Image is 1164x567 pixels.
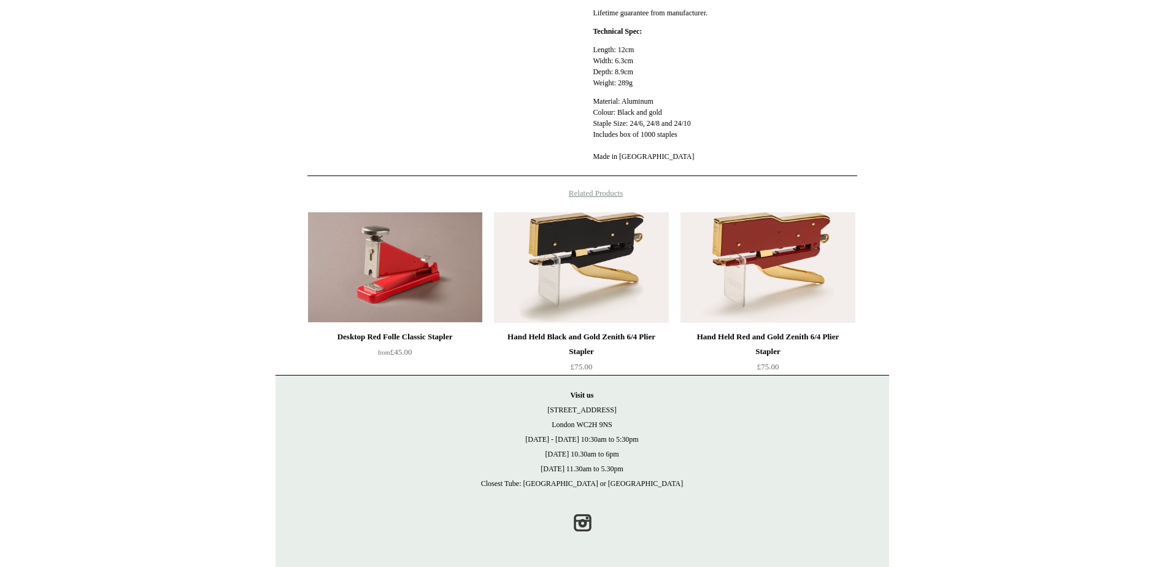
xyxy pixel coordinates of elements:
[684,330,852,359] div: Hand Held Red and Gold Zenith 6/4 Plier Stapler
[680,212,855,323] img: Hand Held Red and Gold Zenith 6/4 Plier Stapler
[571,391,594,399] strong: Visit us
[571,362,593,371] span: £75.00
[593,96,857,162] p: Material: Aluminum Colour: Black and gold Staple Size: 24/6, 24/8 and 24/10 Includes box of 1000 ...
[308,212,482,323] img: Desktop Red Folle Classic Stapler
[276,188,889,198] h4: Related Products
[593,27,642,36] strong: Technical Spec:
[308,330,482,380] a: Desktop Red Folle Classic Stapler from£45.00
[680,212,855,323] a: Hand Held Red and Gold Zenith 6/4 Plier Stapler Hand Held Red and Gold Zenith 6/4 Plier Stapler
[680,330,855,380] a: Hand Held Red and Gold Zenith 6/4 Plier Stapler £75.00
[593,44,857,88] p: Length: 12cm Width: 6.3cm Depth: 8.9cm Weight: 289g
[494,212,668,323] a: Hand Held Black and Gold Zenith 6/4 Plier Stapler Hand Held Black and Gold Zenith 6/4 Plier Stapler
[288,388,877,491] p: [STREET_ADDRESS] London WC2H 9NS [DATE] - [DATE] 10:30am to 5:30pm [DATE] 10.30am to 6pm [DATE] 1...
[494,212,668,323] img: Hand Held Black and Gold Zenith 6/4 Plier Stapler
[494,330,668,380] a: Hand Held Black and Gold Zenith 6/4 Plier Stapler £75.00
[593,7,857,18] p: Lifetime guarantee from manufacturer.
[497,330,665,359] div: Hand Held Black and Gold Zenith 6/4 Plier Stapler
[569,509,596,536] a: Instagram
[308,212,482,323] a: Desktop Red Folle Classic Stapler Desktop Red Folle Classic Stapler
[311,330,479,344] div: Desktop Red Folle Classic Stapler
[757,362,779,371] span: £75.00
[378,347,412,357] span: £45.00
[378,349,390,356] span: from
